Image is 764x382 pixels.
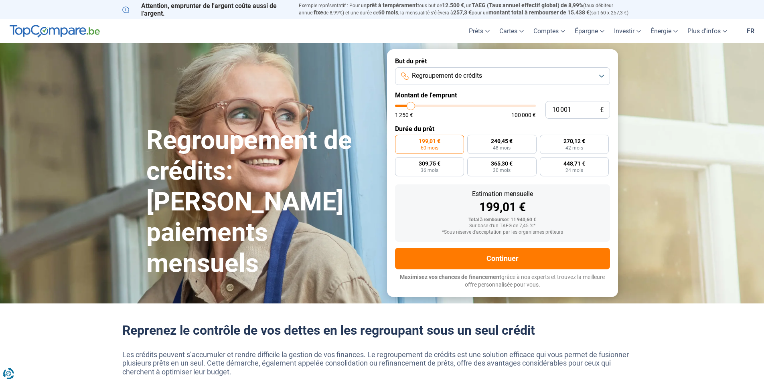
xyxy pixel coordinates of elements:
span: 309,75 € [419,161,440,166]
span: 48 mois [493,146,511,150]
span: 365,30 € [491,161,513,166]
span: Regroupement de crédits [412,71,482,80]
a: Énergie [646,19,683,43]
span: 199,01 € [419,138,440,144]
a: fr [742,19,759,43]
button: Continuer [395,248,610,269]
span: 24 mois [565,168,583,173]
h1: Regroupement de crédits: [PERSON_NAME] paiements mensuels [146,125,377,279]
span: 12.500 € [442,2,464,8]
p: Les crédits peuvent s’accumuler et rendre difficile la gestion de vos finances. Le regroupement d... [122,350,642,376]
h2: Reprenez le contrôle de vos dettes en les regroupant sous un seul crédit [122,323,642,338]
span: 240,45 € [491,138,513,144]
span: 257,3 € [453,9,472,16]
a: Cartes [494,19,529,43]
a: Prêts [464,19,494,43]
span: 30 mois [493,168,511,173]
button: Regroupement de crédits [395,67,610,85]
p: grâce à nos experts et trouvez la meilleure offre personnalisée pour vous. [395,273,610,289]
span: fixe [314,9,323,16]
div: Total à rembourser: 11 940,60 € [401,217,604,223]
label: Montant de l'emprunt [395,91,610,99]
span: 60 mois [421,146,438,150]
span: 448,71 € [563,161,585,166]
span: 42 mois [565,146,583,150]
a: Plus d'infos [683,19,732,43]
a: Épargne [570,19,609,43]
img: TopCompare [10,25,100,38]
div: Estimation mensuelle [401,191,604,197]
div: *Sous réserve d'acceptation par les organismes prêteurs [401,230,604,235]
span: 100 000 € [511,112,536,118]
p: Exemple représentatif : Pour un tous but de , un (taux débiteur annuel de 8,99%) et une durée de ... [299,2,642,16]
span: 60 mois [378,9,398,16]
span: 36 mois [421,168,438,173]
span: Maximisez vos chances de financement [400,274,501,280]
label: Durée du prêt [395,125,610,133]
label: But du prêt [395,57,610,65]
span: montant total à rembourser de 15.438 € [488,9,590,16]
span: 270,12 € [563,138,585,144]
div: Sur base d'un TAEG de 7,45 %* [401,223,604,229]
span: TAEG (Taux annuel effectif global) de 8,99% [472,2,583,8]
a: Comptes [529,19,570,43]
span: € [600,107,604,113]
p: Attention, emprunter de l'argent coûte aussi de l'argent. [122,2,289,17]
span: prêt à tempérament [367,2,417,8]
a: Investir [609,19,646,43]
div: 199,01 € [401,201,604,213]
span: 1 250 € [395,112,413,118]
